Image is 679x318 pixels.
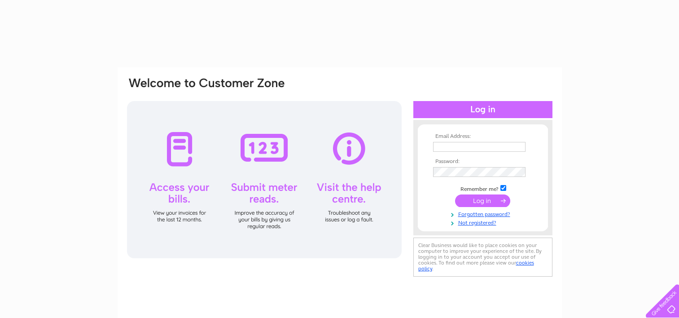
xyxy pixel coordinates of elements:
[431,184,535,193] td: Remember me?
[431,133,535,140] th: Email Address:
[433,209,535,218] a: Forgotten password?
[431,159,535,165] th: Password:
[418,260,534,272] a: cookies policy
[455,194,510,207] input: Submit
[433,218,535,226] a: Not registered?
[413,238,552,277] div: Clear Business would like to place cookies on your computer to improve your experience of the sit...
